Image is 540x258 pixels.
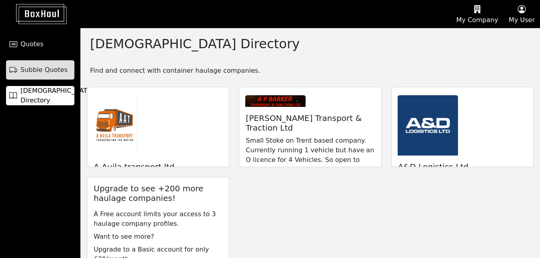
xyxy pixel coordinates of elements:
[90,36,300,51] h2: [DEMOGRAPHIC_DATA] Directory
[6,35,74,54] a: Quotes
[246,113,374,133] h5: [PERSON_NAME] Transport & Traction Ltd
[87,87,229,167] a: ...A Aujla transport ltd
[503,0,540,28] button: My User
[94,184,222,203] h5: Upgrade to see +200 more haulage companies!
[21,86,94,105] span: [DEMOGRAPHIC_DATA] Directory
[239,87,381,167] a: ...[PERSON_NAME] Transport & Traction LtdSmall Stoke on Trent based company. Currently running 1 ...
[6,60,74,80] a: Subbie Quotes
[245,95,306,107] img: ...
[80,64,540,76] div: Find and connect with container haulage companies.
[94,232,222,242] p: Want to see more?
[4,4,67,24] img: BoxHaul
[451,0,503,28] button: My Company
[391,87,534,167] a: ...A&D Logistics Ltd
[21,65,68,75] span: Subbie Quotes
[398,162,527,172] h5: A&D Logistics Ltd
[398,95,458,156] img: ...
[21,39,43,49] span: Quotes
[93,95,137,156] img: ...
[6,86,74,105] a: [DEMOGRAPHIC_DATA] Directory
[94,209,222,229] p: A Free account limits your access to 3 haulage company profiles.
[94,162,222,172] h5: A Aujla transport ltd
